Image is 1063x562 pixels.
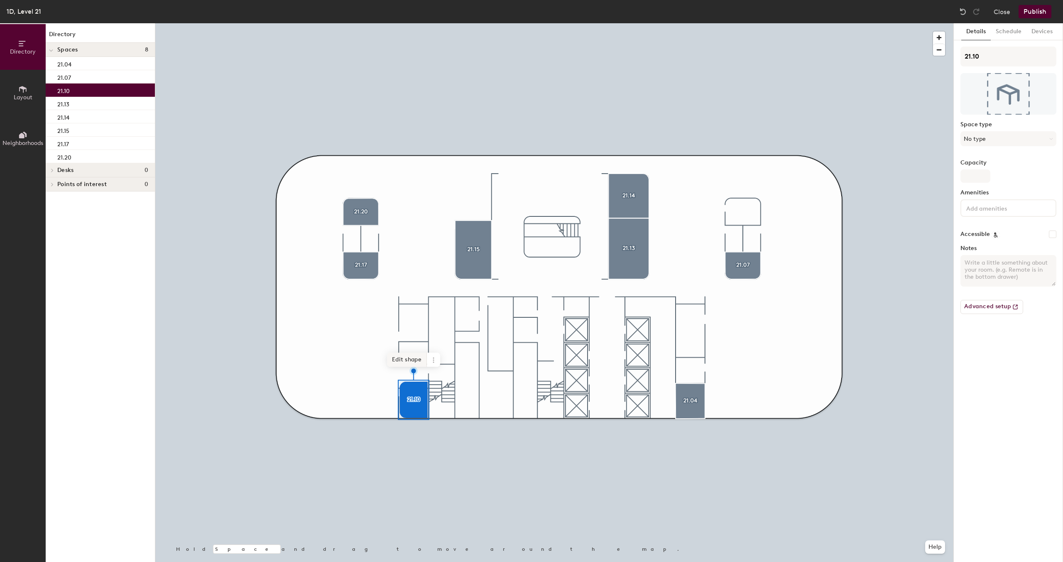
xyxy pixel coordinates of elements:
button: Schedule [991,23,1026,40]
button: No type [960,131,1056,146]
label: Notes [960,245,1056,252]
span: 8 [145,47,148,53]
label: Capacity [960,160,1056,166]
p: 21.15 [57,125,69,135]
span: Points of interest [57,181,107,188]
p: 21.04 [57,59,71,68]
img: The space named 21.10 [960,73,1056,115]
span: Neighborhoods [2,140,43,147]
button: Help [925,540,945,554]
p: 21.20 [57,152,71,161]
button: Close [994,5,1010,18]
button: Publish [1019,5,1051,18]
p: 21.14 [57,112,69,121]
p: 21.07 [57,72,71,81]
h1: Directory [46,30,155,43]
label: Amenities [960,189,1056,196]
button: Devices [1026,23,1058,40]
button: Details [961,23,991,40]
span: Desks [57,167,73,174]
span: Edit shape [387,353,427,367]
input: Add amenities [965,203,1039,213]
span: Spaces [57,47,78,53]
p: 21.13 [57,98,69,108]
span: 0 [145,167,148,174]
img: Redo [972,7,980,16]
span: Directory [10,48,36,55]
p: 21.10 [57,85,70,95]
span: 0 [145,181,148,188]
button: Advanced setup [960,300,1023,314]
span: Layout [14,94,32,101]
label: Accessible [960,231,990,238]
img: Undo [959,7,967,16]
div: 1D, Level 21 [7,6,41,17]
p: 21.17 [57,138,69,148]
label: Space type [960,121,1056,128]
